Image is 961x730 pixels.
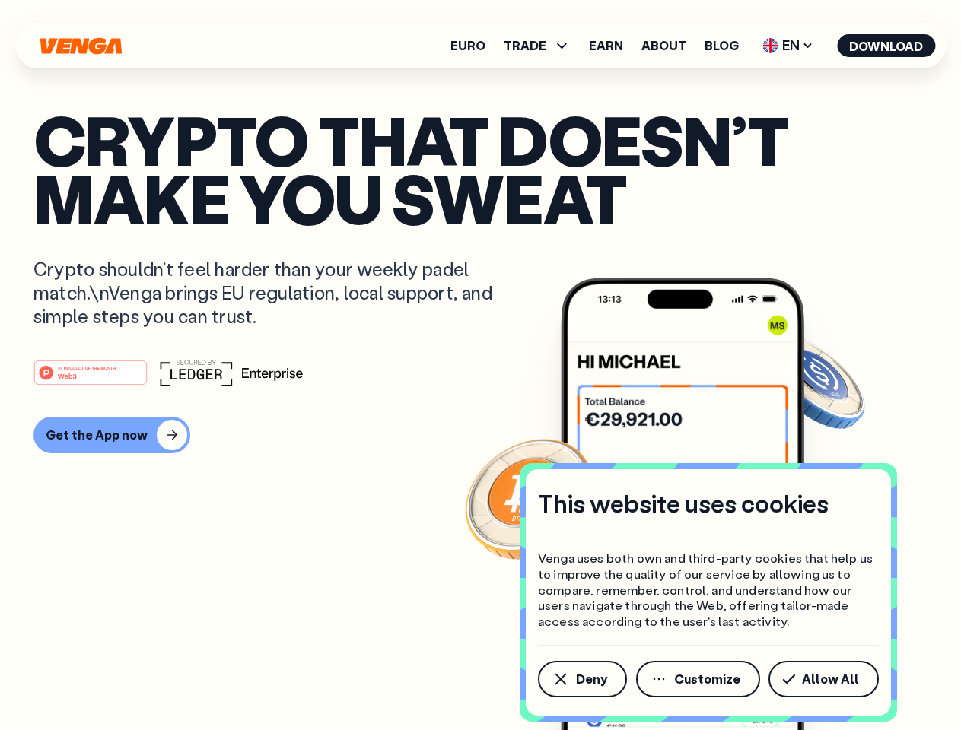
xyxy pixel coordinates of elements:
a: About [641,40,686,52]
button: Deny [538,661,627,697]
a: Euro [450,40,485,52]
p: Crypto shouldn’t feel harder than your weekly padel match.\nVenga brings EU regulation, local sup... [33,257,514,328]
span: Deny [576,673,607,685]
a: Blog [705,40,739,52]
img: USDC coin [759,327,868,436]
button: Customize [636,661,760,697]
h4: This website uses cookies [538,487,829,519]
a: Earn [589,40,623,52]
button: Download [837,34,935,57]
span: TRADE [504,36,571,55]
a: #1 PRODUCT OF THE MONTHWeb3 [33,369,148,389]
p: Venga uses both own and third-party cookies that help us to improve the quality of our service by... [538,551,879,630]
div: Get the App now [46,427,148,443]
button: Allow All [768,661,879,697]
span: TRADE [504,40,546,52]
svg: Home [38,37,123,55]
span: Customize [674,673,740,685]
tspan: Web3 [58,371,77,379]
img: Bitcoin [462,430,599,567]
img: flag-uk [762,38,778,53]
tspan: #1 PRODUCT OF THE MONTH [58,365,116,370]
span: EN [757,33,819,58]
p: Crypto that doesn’t make you sweat [33,110,928,227]
button: Get the App now [33,417,190,453]
span: Allow All [802,673,859,685]
a: Get the App now [33,417,928,453]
